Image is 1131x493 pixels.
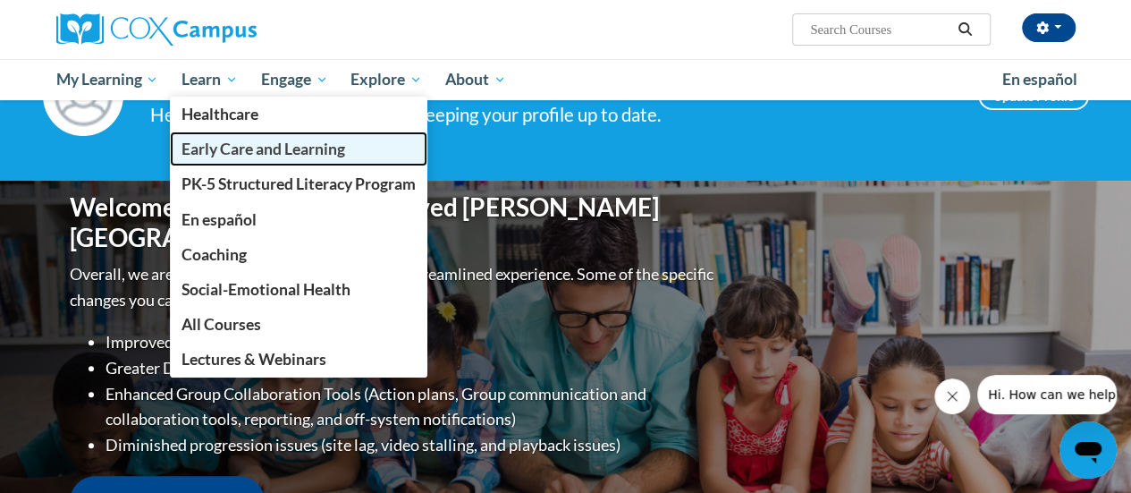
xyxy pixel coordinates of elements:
li: Greater Device Compatibility [106,355,718,381]
a: En español [991,61,1089,98]
span: My Learning [55,69,158,90]
a: About [434,59,518,100]
a: PK-5 Structured Literacy Program [170,166,427,201]
span: Learn [181,69,238,90]
a: All Courses [170,307,427,342]
li: Improved Site Navigation [106,329,718,355]
span: PK-5 Structured Literacy Program [181,174,416,193]
a: My Learning [45,59,171,100]
span: All Courses [181,315,261,334]
iframe: Close message [934,378,970,414]
button: Account Settings [1022,13,1076,42]
span: En español [1002,70,1077,89]
a: Cox Campus [56,13,378,46]
span: Coaching [181,245,247,264]
a: Early Care and Learning [170,132,427,166]
a: Lectures & Webinars [170,342,427,377]
p: Overall, we are proud to provide you with a more streamlined experience. Some of the specific cha... [70,261,718,313]
span: Engage [261,69,328,90]
span: Early Care and Learning [181,140,345,158]
h1: Welcome to the new and improved [PERSON_NAME][GEOGRAPHIC_DATA] [70,192,718,252]
li: Diminished progression issues (site lag, video stalling, and playback issues) [106,432,718,458]
span: Social-Emotional Health [181,280,350,299]
iframe: Message from company [977,375,1117,414]
a: Engage [249,59,340,100]
span: Lectures & Webinars [181,350,326,369]
a: Social-Emotional Health [170,272,427,307]
a: Healthcare [170,97,427,132]
iframe: Button to launch messaging window [1059,421,1117,479]
li: Enhanced Group Collaboration Tools (Action plans, Group communication and collaboration tools, re... [106,381,718,433]
span: Explore [350,69,422,90]
a: En español [170,202,427,237]
span: En español [181,210,257,229]
a: Explore [339,59,434,100]
div: Help improve your experience by keeping your profile up to date. [150,100,951,130]
img: Cox Campus [56,13,257,46]
div: Main menu [43,59,1089,100]
span: Healthcare [181,105,258,123]
a: Learn [170,59,249,100]
input: Search Courses [808,19,951,40]
span: Hi. How can we help? [11,13,145,27]
span: About [445,69,506,90]
a: Coaching [170,237,427,272]
button: Search [951,19,978,40]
